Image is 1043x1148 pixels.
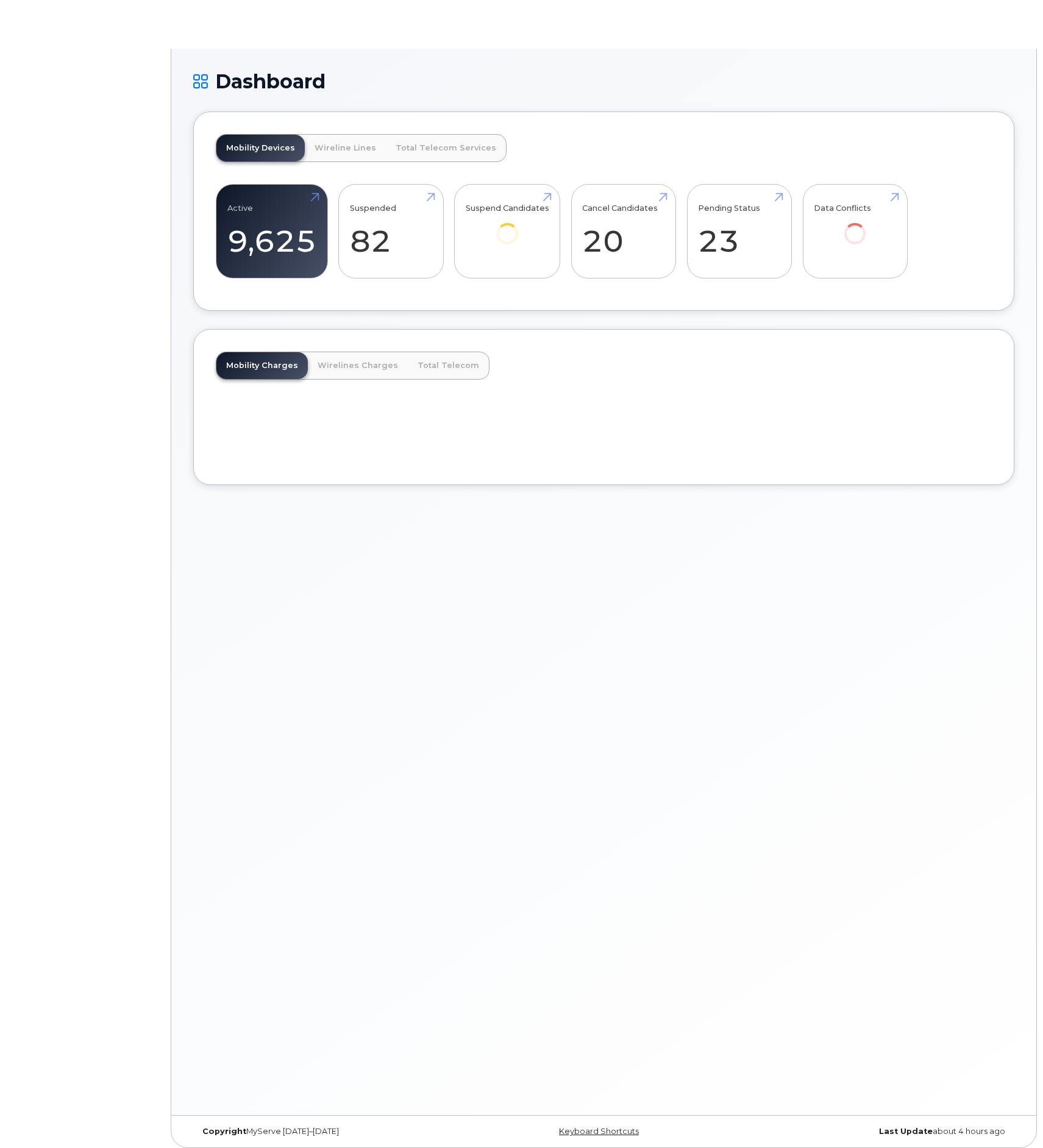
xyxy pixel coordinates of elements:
a: Suspended 82 [350,191,432,272]
a: Mobility Devices [216,135,305,161]
a: Wirelines Charges [308,352,408,379]
a: Data Conflicts [814,191,896,261]
a: Total Telecom Services [386,135,506,161]
a: Keyboard Shortcuts [559,1127,639,1136]
a: Mobility Charges [216,352,308,379]
a: Active 9,625 [227,191,316,272]
a: Total Telecom [408,352,489,379]
strong: Last Update [879,1127,933,1136]
a: Pending Status 23 [698,191,780,272]
strong: Copyright [202,1127,246,1136]
a: Wireline Lines [305,135,386,161]
a: Suspend Candidates [466,191,549,261]
a: Cancel Candidates 20 [582,191,664,272]
div: about 4 hours ago [741,1127,1014,1136]
h1: Dashboard [193,71,1014,92]
div: MyServe [DATE]–[DATE] [193,1127,467,1136]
